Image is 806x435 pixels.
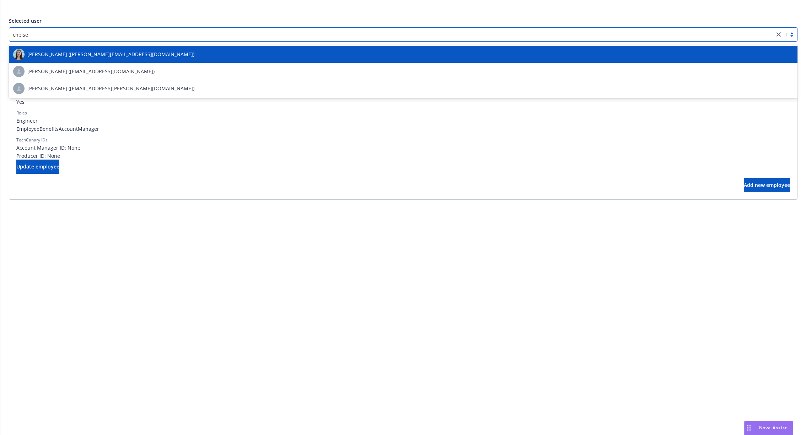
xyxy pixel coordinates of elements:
[16,163,59,170] span: Update employee
[16,125,790,133] span: EmployeeBenefitsAccountManager
[774,30,783,39] a: close
[759,425,787,431] span: Nova Assist
[27,50,194,58] span: [PERSON_NAME] ([PERSON_NAME][EMAIL_ADDRESS][DOMAIN_NAME])
[13,49,25,60] img: photo
[16,152,790,160] span: Producer ID: None
[744,182,790,188] span: Add new employee
[16,98,790,106] span: Yes
[9,17,42,24] span: Selected user
[16,137,48,143] div: TechCanary IDs
[16,144,790,151] span: Account Manager ID: None
[16,110,27,116] div: Roles
[27,85,194,92] span: [PERSON_NAME] ([EMAIL_ADDRESS][PERSON_NAME][DOMAIN_NAME])
[27,68,155,75] span: [PERSON_NAME] ([EMAIL_ADDRESS][DOMAIN_NAME])
[745,421,753,435] div: Drag to move
[744,421,793,435] button: Nova Assist
[16,117,790,124] span: Engineer
[744,178,790,192] button: Add new employee
[16,160,59,174] button: Update employee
